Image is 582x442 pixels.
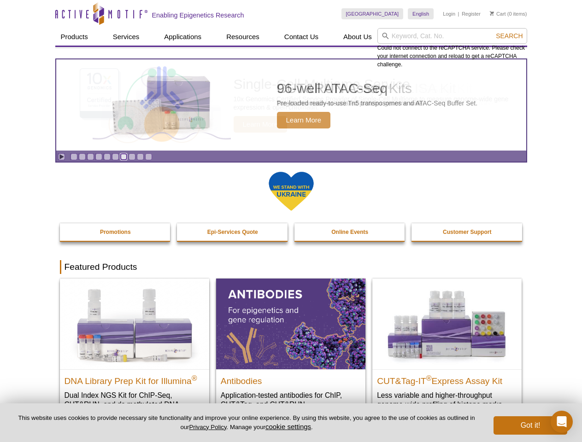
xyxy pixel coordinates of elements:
a: Promotions [60,223,171,241]
li: | [458,8,459,19]
a: Cart [490,11,506,17]
a: All Antibodies Antibodies Application-tested antibodies for ChIP, CUT&Tag, and CUT&RUN. [216,279,365,418]
img: We Stand With Ukraine [268,171,314,212]
a: Customer Support [412,223,523,241]
input: Keyword, Cat. No. [377,28,527,44]
a: English [408,8,434,19]
a: Privacy Policy [189,424,226,430]
button: Got it! [494,416,567,435]
a: Contact Us [279,28,324,46]
a: Products [55,28,94,46]
a: Go to slide 2 [79,153,86,160]
p: Application-tested antibodies for ChIP, CUT&Tag, and CUT&RUN. [221,390,361,409]
a: Go to slide 6 [112,153,119,160]
h2: Featured Products [60,260,523,274]
li: (0 items) [490,8,527,19]
a: Go to slide 9 [137,153,144,160]
a: Go to slide 4 [95,153,102,160]
h2: DNA Library Prep Kit for Illumina [65,372,205,386]
a: Go to slide 1 [71,153,77,160]
div: Open Intercom Messenger [551,411,573,433]
a: DNA Library Prep Kit for Illumina DNA Library Prep Kit for Illumina® Dual Index NGS Kit for ChIP-... [60,279,209,427]
a: Applications [159,28,207,46]
img: Your Cart [490,11,494,16]
span: Search [496,32,523,40]
a: Toggle autoplay [58,153,65,160]
a: Online Events [294,223,406,241]
h2: Antibodies [221,372,361,386]
sup: ® [192,374,197,382]
a: Resources [221,28,265,46]
p: Dual Index NGS Kit for ChIP-Seq, CUT&RUN, and ds methylated DNA assays. [65,390,205,419]
a: Epi-Services Quote [177,223,288,241]
button: Search [493,32,525,40]
a: CUT&Tag-IT® Express Assay Kit CUT&Tag-IT®Express Assay Kit Less variable and higher-throughput ge... [372,279,522,418]
p: This website uses cookies to provide necessary site functionality and improve your online experie... [15,414,478,431]
div: Could not connect to the reCAPTCHA service. Please check your internet connection and reload to g... [377,28,527,69]
h2: CUT&Tag-IT Express Assay Kit [377,372,517,386]
sup: ® [426,374,432,382]
a: Login [443,11,455,17]
a: [GEOGRAPHIC_DATA] [341,8,404,19]
img: All Antibodies [216,279,365,369]
a: Go to slide 8 [129,153,135,160]
img: DNA Library Prep Kit for Illumina [60,279,209,369]
strong: Customer Support [443,229,491,235]
img: CUT&Tag-IT® Express Assay Kit [372,279,522,369]
h2: Enabling Epigenetics Research [152,11,244,19]
a: Go to slide 10 [145,153,152,160]
p: Less variable and higher-throughput genome-wide profiling of histone marks​. [377,390,517,409]
a: Services [107,28,145,46]
strong: Promotions [100,229,131,235]
a: Go to slide 5 [104,153,111,160]
a: Go to slide 7 [120,153,127,160]
strong: Online Events [331,229,368,235]
strong: Epi-Services Quote [207,229,258,235]
button: cookie settings [265,423,311,430]
a: Go to slide 3 [87,153,94,160]
a: Register [462,11,481,17]
a: About Us [338,28,377,46]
